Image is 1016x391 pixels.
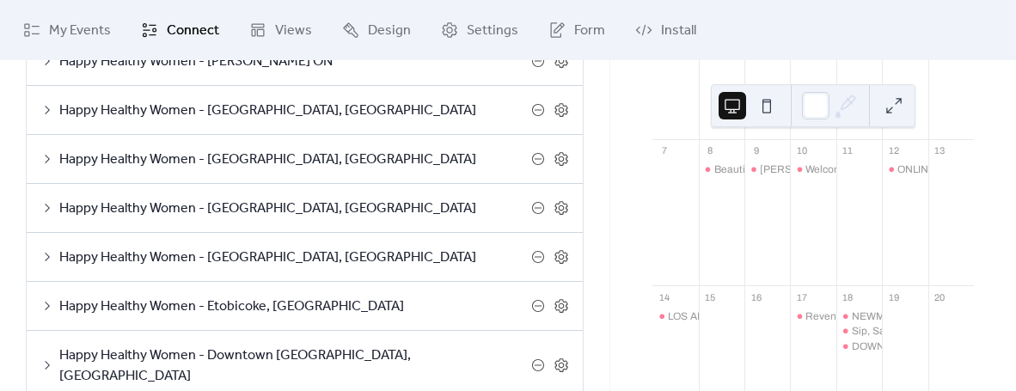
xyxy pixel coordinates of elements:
[795,290,808,303] div: 17
[329,7,424,53] a: Design
[59,150,531,170] span: Happy Healthy Women - [GEOGRAPHIC_DATA], [GEOGRAPHIC_DATA]
[167,21,219,41] span: Connect
[368,21,411,41] span: Design
[790,309,835,324] div: Revenue on Repeat: Your Path to Predictable, Sustainable Growth
[59,52,531,72] span: Happy Healthy Women - [PERSON_NAME] ON
[744,162,790,177] div: HAMILTON Women's Networking: Authentically Connecting for Women in Business
[836,339,882,354] div: DOWNTOWN TORONTO Networking & Authentic Connection for Women in Business
[622,7,709,53] a: Install
[59,345,531,387] span: Happy Healthy Women - Downtown [GEOGRAPHIC_DATA], [GEOGRAPHIC_DATA]
[658,144,670,157] div: 7
[10,7,124,53] a: My Events
[933,144,946,157] div: 13
[704,144,717,157] div: 8
[795,144,808,157] div: 10
[428,7,531,53] a: Settings
[836,309,882,324] div: NEWMARKET Women's Networking & Authentic Connection for Women in Business
[887,290,900,303] div: 19
[652,309,698,324] div: LOS ANGELES Women's Networking: Authentic Connection for Women in Business
[661,21,696,41] span: Install
[536,7,618,53] a: Form
[658,290,670,303] div: 14
[275,21,312,41] span: Views
[750,290,762,303] div: 16
[882,162,927,177] div: ONLINE Connect and Collaborate: Networking for Women in Business
[887,144,900,157] div: 12
[236,7,325,53] a: Views
[59,296,531,317] span: Happy Healthy Women - Etobicoke, [GEOGRAPHIC_DATA]
[699,162,744,177] div: Beautiful Business Focus Hour: Group Coaching for Women Entrepreneurs
[933,290,946,303] div: 20
[59,247,531,268] span: Happy Healthy Women - [GEOGRAPHIC_DATA], [GEOGRAPHIC_DATA]
[790,162,835,177] div: Welcoming home a Rescue Dog: How to help them settle and feel safe
[842,144,854,157] div: 11
[842,290,854,303] div: 18
[750,144,762,157] div: 9
[128,7,232,53] a: Connect
[574,21,605,41] span: Form
[49,21,111,41] span: My Events
[836,324,882,339] div: Sip, Savour & Celebrate: The Becoming Her Champagne & Cupcakes Launch Party
[59,199,531,219] span: Happy Healthy Women - [GEOGRAPHIC_DATA], [GEOGRAPHIC_DATA]
[467,21,518,41] span: Settings
[59,101,531,121] span: Happy Healthy Women - [GEOGRAPHIC_DATA], [GEOGRAPHIC_DATA]
[704,290,717,303] div: 15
